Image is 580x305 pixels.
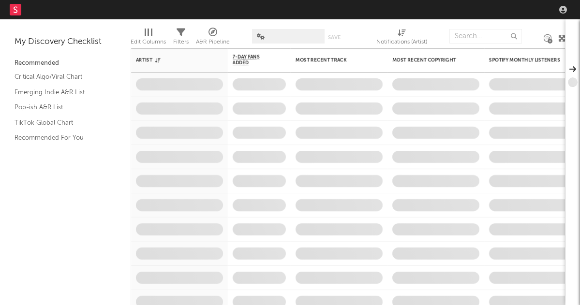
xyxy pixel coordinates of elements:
[233,54,271,66] span: 7-Day Fans Added
[15,58,116,69] div: Recommended
[328,35,341,40] button: Save
[489,57,562,63] div: Spotify Monthly Listeners
[15,132,106,143] a: Recommended For You
[15,36,116,48] div: My Discovery Checklist
[392,57,465,63] div: Most Recent Copyright
[15,72,106,82] a: Critical Algo/Viral Chart
[15,117,106,128] a: TikTok Global Chart
[131,36,166,48] div: Edit Columns
[196,24,230,52] div: A&R Pipeline
[15,87,106,98] a: Emerging Indie A&R List
[173,36,189,48] div: Filters
[136,57,208,63] div: Artist
[296,57,368,63] div: Most Recent Track
[376,36,427,48] div: Notifications (Artist)
[15,102,106,113] a: Pop-ish A&R List
[376,24,427,52] div: Notifications (Artist)
[131,24,166,52] div: Edit Columns
[196,36,230,48] div: A&R Pipeline
[173,24,189,52] div: Filters
[449,29,522,44] input: Search...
